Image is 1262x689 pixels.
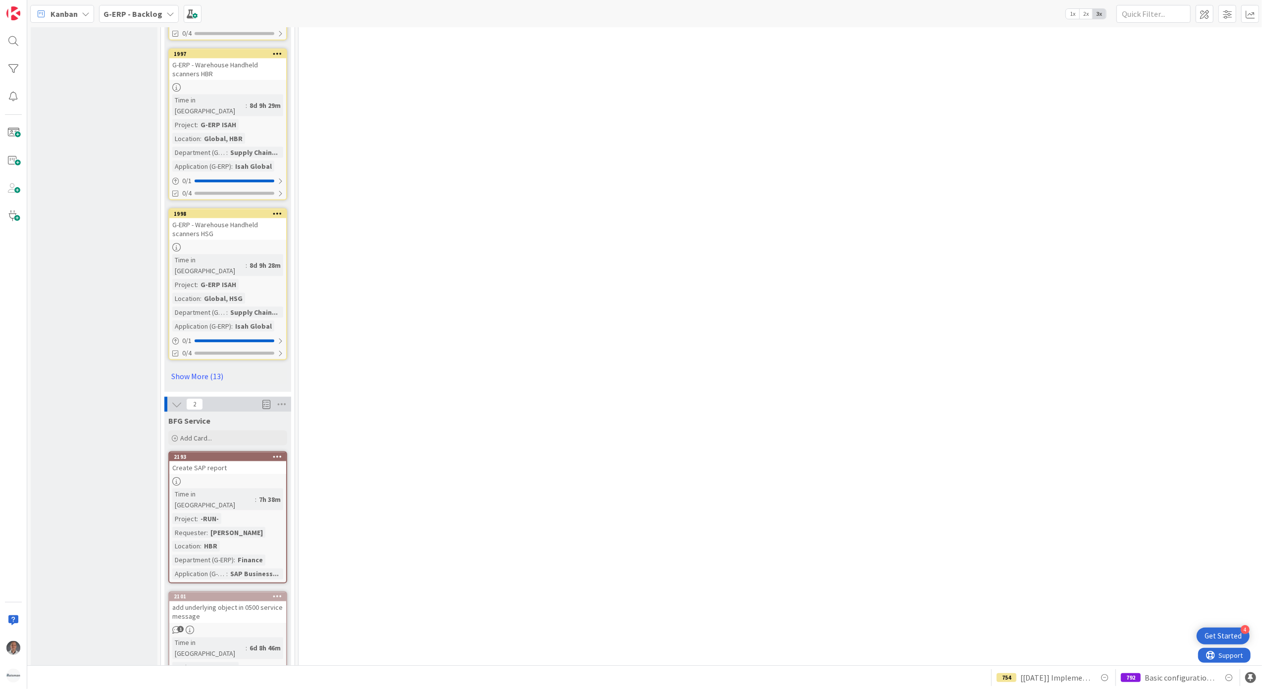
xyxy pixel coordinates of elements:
[172,95,246,116] div: Time in [GEOGRAPHIC_DATA]
[206,527,208,538] span: :
[1121,673,1141,682] div: 792
[247,100,283,111] div: 8d 9h 29m
[169,601,286,623] div: add underlying object in 0500 service message
[246,643,247,654] span: :
[186,398,203,410] span: 2
[172,161,231,172] div: Application (G-ERP)
[228,569,281,580] div: SAP Business...
[169,49,286,80] div: 1997G-ERP - Warehouse Handheld scanners HBR
[172,147,226,158] div: Department (G-ERP)
[233,321,274,332] div: Isah Global
[200,541,202,552] span: :
[1145,672,1215,684] span: Basic configuration Isah test environment HSG
[169,592,286,601] div: 2101
[1066,9,1079,19] span: 1x
[182,336,192,346] span: 0 / 1
[172,638,246,659] div: Time in [GEOGRAPHIC_DATA]
[182,28,192,39] span: 0/4
[1020,672,1091,684] span: [[DATE]] Implement Accountview BI information- [Data Transport to BI Datalake]
[169,592,286,623] div: 2101add underlying object in 0500 service message
[234,555,235,566] span: :
[21,1,45,13] span: Support
[169,49,286,58] div: 1997
[174,50,286,57] div: 1997
[6,669,20,683] img: avatar
[172,307,226,318] div: Department (G-ERP)
[172,555,234,566] div: Department (G-ERP)
[197,513,198,524] span: :
[169,335,286,347] div: 0/1
[6,6,20,20] img: Visit kanbanzone.com
[1197,628,1250,644] div: Open Get Started checklist, remaining modules: 4
[169,58,286,80] div: G-ERP - Warehouse Handheld scanners HBR
[208,527,265,538] div: [PERSON_NAME]
[231,321,233,332] span: :
[177,626,184,633] span: 1
[169,175,286,187] div: 0/1
[172,662,197,673] div: Project
[174,210,286,217] div: 1998
[180,434,212,443] span: Add Card...
[169,209,286,218] div: 1998
[246,260,247,271] span: :
[246,100,247,111] span: :
[235,555,265,566] div: Finance
[1205,631,1242,641] div: Get Started
[169,452,286,461] div: 2193
[198,662,239,673] div: G-ERP ISAH
[172,513,197,524] div: Project
[172,321,231,332] div: Application (G-ERP)
[172,527,206,538] div: Requester
[50,8,78,20] span: Kanban
[172,293,200,304] div: Location
[1093,9,1106,19] span: 3x
[233,161,274,172] div: Isah Global
[169,461,286,474] div: Create SAP report
[202,133,245,144] div: Global, HBR
[172,489,255,510] div: Time in [GEOGRAPHIC_DATA]
[172,133,200,144] div: Location
[6,641,20,655] img: PS
[1116,5,1191,23] input: Quick Filter...
[255,494,256,505] span: :
[226,147,228,158] span: :
[182,188,192,198] span: 0/4
[247,260,283,271] div: 8d 9h 28m
[1241,625,1250,634] div: 4
[198,279,239,290] div: G-ERP ISAH
[197,279,198,290] span: :
[168,368,287,384] a: Show More (13)
[226,307,228,318] span: :
[256,494,283,505] div: 7h 38m
[174,453,286,460] div: 2193
[228,307,280,318] div: Supply Chain...
[172,279,197,290] div: Project
[200,293,202,304] span: :
[202,293,245,304] div: Global, HSG
[169,452,286,474] div: 2193Create SAP report
[168,416,210,426] span: BFG Service
[198,513,221,524] div: -RUN-
[226,569,228,580] span: :
[172,569,226,580] div: Application (G-ERP)
[247,643,283,654] div: 6d 8h 46m
[997,673,1016,682] div: 754
[172,119,197,130] div: Project
[1079,9,1093,19] span: 2x
[182,176,192,186] span: 0 / 1
[231,161,233,172] span: :
[174,593,286,600] div: 2101
[169,218,286,240] div: G-ERP - Warehouse Handheld scanners HSG
[202,541,220,552] div: HBR
[103,9,162,19] b: G-ERP - Backlog
[172,541,200,552] div: Location
[198,119,239,130] div: G-ERP ISAH
[197,662,198,673] span: :
[182,348,192,358] span: 0/4
[169,209,286,240] div: 1998G-ERP - Warehouse Handheld scanners HSG
[228,147,280,158] div: Supply Chain...
[172,254,246,276] div: Time in [GEOGRAPHIC_DATA]
[200,133,202,144] span: :
[197,119,198,130] span: :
